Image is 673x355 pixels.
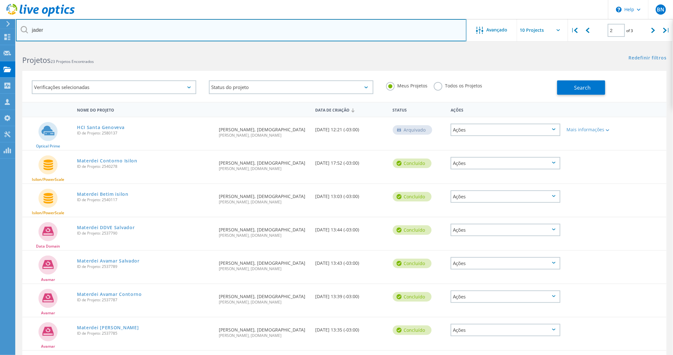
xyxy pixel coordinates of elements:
[451,224,560,236] div: Ações
[434,82,482,88] label: Todos os Projetos
[77,231,212,235] span: ID de Projeto: 2537790
[32,178,64,181] span: Isilon/PowerScale
[393,259,432,268] div: Concluído
[627,28,633,33] span: of 3
[574,84,591,91] span: Search
[448,104,564,115] div: Ações
[219,200,309,204] span: [PERSON_NAME], [DOMAIN_NAME]
[32,211,64,215] span: Isilon/PowerScale
[393,159,432,168] div: Concluído
[219,334,309,338] span: [PERSON_NAME], [DOMAIN_NAME]
[16,19,467,41] input: Pesquisar projetos por nome, proprietário, ID, empresa, etc
[77,298,212,302] span: ID de Projeto: 2537787
[77,292,142,297] a: Materdei Avamar Contorno
[77,198,212,202] span: ID de Projeto: 2540117
[487,28,508,32] span: Avançado
[6,13,75,18] a: Live Optics Dashboard
[77,325,139,330] a: Materdei [PERSON_NAME]
[451,190,560,203] div: Ações
[393,292,432,302] div: Concluído
[77,331,212,335] span: ID de Projeto: 2537785
[41,278,55,282] span: Avamar
[312,251,390,272] div: [DATE] 13:43 (-03:00)
[77,159,137,163] a: Materdei Contorno Isilon
[393,125,432,135] div: Arquivado
[216,217,312,244] div: [PERSON_NAME], [DEMOGRAPHIC_DATA]
[567,127,612,132] div: Mais informações
[451,324,560,336] div: Ações
[219,267,309,271] span: [PERSON_NAME], [DOMAIN_NAME]
[390,104,448,115] div: Status
[393,192,432,201] div: Concluído
[219,300,309,304] span: [PERSON_NAME], [DOMAIN_NAME]
[312,151,390,172] div: [DATE] 17:52 (-03:00)
[216,317,312,344] div: [PERSON_NAME], [DEMOGRAPHIC_DATA]
[657,7,664,12] span: BN
[77,265,212,269] span: ID de Projeto: 2537789
[32,80,196,94] div: Verificações selecionadas
[451,124,560,136] div: Ações
[219,234,309,237] span: [PERSON_NAME], [DOMAIN_NAME]
[74,104,216,115] div: Nome do Projeto
[219,167,309,171] span: [PERSON_NAME], [DOMAIN_NAME]
[209,80,373,94] div: Status do projeto
[393,225,432,235] div: Concluído
[312,284,390,305] div: [DATE] 13:39 (-03:00)
[312,104,390,116] div: Data de Criação
[393,325,432,335] div: Concluído
[51,59,94,64] span: 23 Projetos Encontrados
[77,259,140,263] a: Materdei Avamar Salvador
[77,131,212,135] span: ID de Projeto: 2580137
[312,217,390,238] div: [DATE] 13:44 (-03:00)
[216,184,312,210] div: [PERSON_NAME], [DEMOGRAPHIC_DATA]
[36,244,60,248] span: Data Domain
[629,56,667,61] a: Redefinir filtros
[451,290,560,303] div: Ações
[568,19,581,42] div: |
[36,144,60,148] span: Optical Prime
[312,317,390,338] div: [DATE] 13:35 (-03:00)
[386,82,427,88] label: Meus Projetos
[216,284,312,311] div: [PERSON_NAME], [DEMOGRAPHIC_DATA]
[216,151,312,177] div: [PERSON_NAME], [DEMOGRAPHIC_DATA]
[41,345,55,348] span: Avamar
[22,55,51,65] b: Projetos
[77,165,212,168] span: ID de Projeto: 2540278
[77,192,128,196] a: Materdei Betim isilon
[77,125,125,130] a: HCI Santa Genoveva
[451,157,560,169] div: Ações
[77,225,135,230] a: Materdei DDVE Salvador
[451,257,560,270] div: Ações
[219,133,309,137] span: [PERSON_NAME], [DOMAIN_NAME]
[41,311,55,315] span: Avamar
[616,7,622,12] svg: \n
[216,251,312,277] div: [PERSON_NAME], [DEMOGRAPHIC_DATA]
[312,117,390,138] div: [DATE] 12:21 (-03:00)
[312,184,390,205] div: [DATE] 13:03 (-03:00)
[660,19,673,42] div: |
[216,117,312,144] div: [PERSON_NAME], [DEMOGRAPHIC_DATA]
[557,80,605,95] button: Search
